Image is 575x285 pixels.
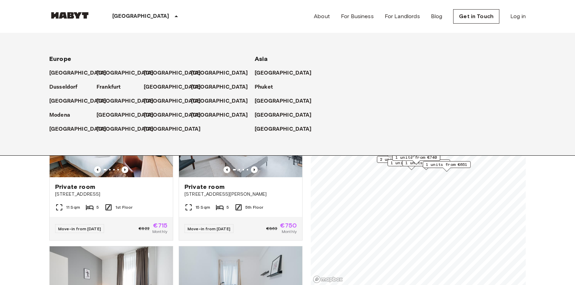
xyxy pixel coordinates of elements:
a: [GEOGRAPHIC_DATA] [191,111,255,119]
a: [GEOGRAPHIC_DATA] [49,125,113,133]
p: [GEOGRAPHIC_DATA] [144,111,201,119]
span: Private room [55,183,95,191]
a: About [314,12,330,21]
span: Europe [49,55,71,63]
span: €715 [153,222,167,229]
span: Move-in from [DATE] [58,226,101,231]
a: Dusseldorf [49,83,85,91]
p: [GEOGRAPHIC_DATA] [144,97,201,105]
button: Previous image [122,166,128,173]
a: [GEOGRAPHIC_DATA] [191,69,255,77]
a: [GEOGRAPHIC_DATA] [255,69,319,77]
p: [GEOGRAPHIC_DATA] [191,111,248,119]
p: [GEOGRAPHIC_DATA] [144,83,201,91]
p: Phuket [255,83,273,91]
a: [GEOGRAPHIC_DATA] [191,97,255,105]
a: For Business [341,12,374,21]
span: [STREET_ADDRESS][PERSON_NAME] [184,191,297,198]
p: [GEOGRAPHIC_DATA] [49,125,106,133]
a: [GEOGRAPHIC_DATA] [97,125,161,133]
button: Previous image [94,166,101,173]
p: [GEOGRAPHIC_DATA] [97,69,154,77]
div: Map marker [402,159,450,170]
a: [GEOGRAPHIC_DATA] [144,97,208,105]
a: Modena [49,111,77,119]
a: [GEOGRAPHIC_DATA] [97,111,161,119]
div: Map marker [423,161,471,172]
a: [GEOGRAPHIC_DATA] [97,69,161,77]
p: [GEOGRAPHIC_DATA] [144,69,201,77]
button: Previous image [251,166,258,173]
span: [STREET_ADDRESS] [55,191,167,198]
a: [GEOGRAPHIC_DATA] [49,69,113,77]
a: Frankfurt [97,83,127,91]
p: [GEOGRAPHIC_DATA] [255,69,312,77]
a: Blog [431,12,443,21]
p: [GEOGRAPHIC_DATA] [191,83,248,91]
span: Private room [184,183,225,191]
a: Mapbox logo [313,275,343,283]
a: [GEOGRAPHIC_DATA] [191,83,255,91]
span: Asia [255,55,268,63]
p: [GEOGRAPHIC_DATA] [255,125,312,133]
span: 1 units from €651 [426,161,468,168]
div: Map marker [392,154,440,165]
a: [GEOGRAPHIC_DATA] [144,83,208,91]
span: 5th Floor [245,204,263,210]
div: Map marker [387,159,435,170]
a: Get in Touch [453,9,499,24]
span: Monthly [152,229,167,235]
p: Frankfurt [97,83,120,91]
span: 1st Floor [115,204,132,210]
p: [GEOGRAPHIC_DATA] [191,69,248,77]
span: 15 Sqm [195,204,210,210]
p: [GEOGRAPHIC_DATA] [144,125,201,133]
a: [GEOGRAPHIC_DATA] [255,125,319,133]
p: Modena [49,111,70,119]
a: [GEOGRAPHIC_DATA] [255,97,319,105]
span: 11 Sqm [66,204,80,210]
span: 2 units from €560 [380,156,422,163]
p: [GEOGRAPHIC_DATA] [97,97,154,105]
a: For Landlords [385,12,420,21]
a: [GEOGRAPHIC_DATA] [144,111,208,119]
p: [GEOGRAPHIC_DATA] [97,111,154,119]
button: Previous image [223,166,230,173]
a: Marketing picture of unit ES-15-037-001-01HPrevious imagePrevious imagePrivate room[STREET_ADDRES... [179,95,303,241]
a: Marketing picture of unit ES-15-032-002-02HPrevious imagePrevious imagePrivate room[STREET_ADDRES... [49,95,173,241]
p: Dusseldorf [49,83,78,91]
span: Monthly [282,229,297,235]
span: €750 [280,222,297,229]
p: [GEOGRAPHIC_DATA] [255,111,312,119]
p: [GEOGRAPHIC_DATA] [97,125,154,133]
a: [GEOGRAPHIC_DATA] [97,97,161,105]
img: Habyt [49,12,90,19]
span: Move-in from [DATE] [188,226,230,231]
span: €863 [266,225,278,232]
span: €822 [139,225,150,232]
p: [GEOGRAPHIC_DATA] [112,12,169,21]
a: Log in [510,12,526,21]
p: [GEOGRAPHIC_DATA] [191,97,248,105]
a: Phuket [255,83,280,91]
a: [GEOGRAPHIC_DATA] [255,111,319,119]
span: 5 [227,204,229,210]
div: Map marker [377,156,425,167]
a: [GEOGRAPHIC_DATA] [144,69,208,77]
p: [GEOGRAPHIC_DATA] [255,97,312,105]
p: [GEOGRAPHIC_DATA] [49,69,106,77]
a: [GEOGRAPHIC_DATA] [49,97,113,105]
span: 5 [97,204,99,210]
a: [GEOGRAPHIC_DATA] [144,125,208,133]
span: 1 units from €630 [391,160,432,166]
p: [GEOGRAPHIC_DATA] [49,97,106,105]
span: 1 units from €740 [395,154,437,160]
